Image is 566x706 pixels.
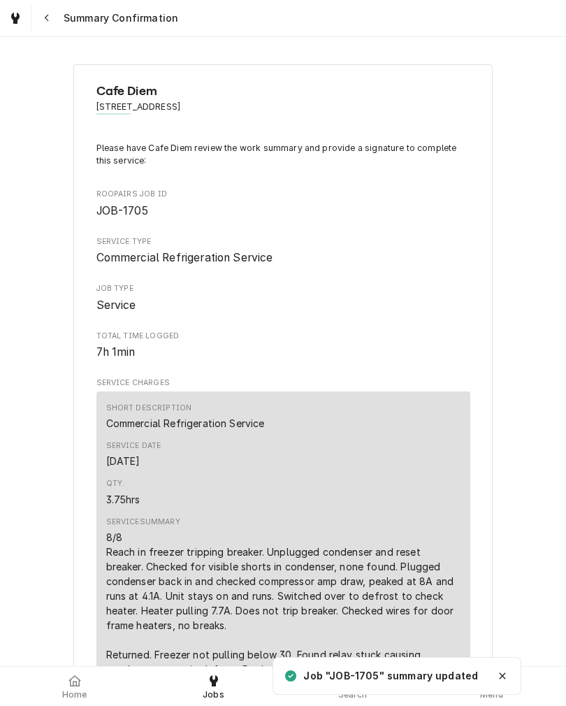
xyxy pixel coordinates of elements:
p: Please have Cafe Diem review the work summary and provide a signature to complete this service: [96,142,470,168]
button: Navigate back [34,6,59,31]
div: Job "JOB-1705" summary updated [303,669,479,683]
span: Roopairs Job ID [96,189,470,200]
span: JOB-1705 [96,204,148,217]
div: Client Information [96,82,470,124]
span: Search [338,689,368,700]
div: Quantity [106,492,140,507]
span: 7h 1min [96,345,136,359]
span: Roopairs Job ID [96,203,470,219]
div: Short Description [106,403,192,414]
div: Service Summary [106,517,180,528]
span: Total Time Logged [96,331,470,342]
span: Address [96,101,470,113]
div: Short Description [106,416,265,431]
span: Jobs [203,689,224,700]
span: Service [96,298,136,312]
span: Service Charges [96,377,470,389]
div: Short Description [106,403,265,431]
span: Name [96,82,470,101]
div: Total Time Logged [96,331,470,361]
span: Job Type [96,283,470,294]
span: Home [62,689,87,700]
a: Go to Jobs [3,6,28,31]
span: Commercial Refrigeration Service [96,251,273,264]
div: Service Date [106,440,161,468]
span: Service Type [96,236,470,247]
div: Roopairs Job ID [96,189,470,219]
div: Service Type [96,236,470,266]
span: Service Type [96,250,470,266]
a: Home [6,670,143,703]
span: Total Time Logged [96,344,470,361]
div: Service Date [106,454,140,468]
span: Job Type [96,297,470,314]
div: Service Date [106,440,161,452]
a: Jobs [145,670,282,703]
div: Quantity [106,478,140,506]
div: Job Type [96,283,470,313]
div: Qty. [106,478,125,489]
span: Menu [480,689,503,700]
span: Summary Confirmation [59,11,178,25]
